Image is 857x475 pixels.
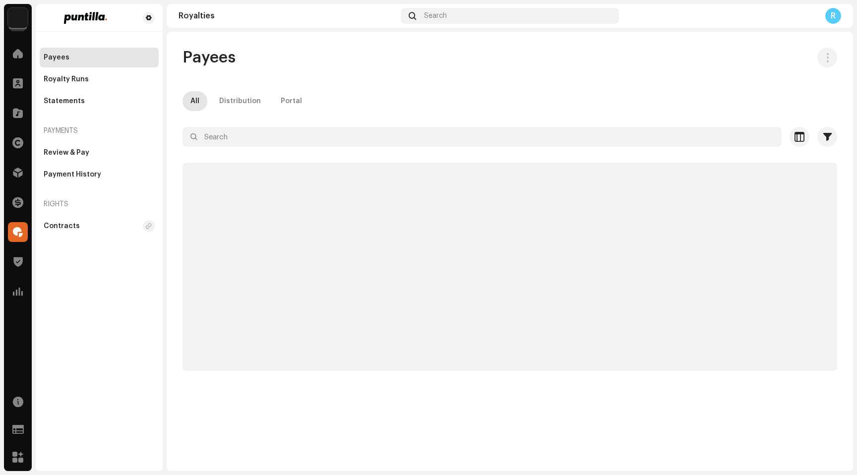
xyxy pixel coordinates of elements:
[44,12,127,24] img: ab20ecfe-453d-47a5-a348-3d69a980e46a
[40,143,159,163] re-m-nav-item: Review & Pay
[40,48,159,67] re-m-nav-item: Payees
[44,222,80,230] div: Contracts
[40,192,159,216] re-a-nav-header: Rights
[44,171,101,178] div: Payment History
[8,8,28,28] img: a6437e74-8c8e-4f74-a1ce-131745af0155
[183,127,782,147] input: Search
[183,48,236,67] span: Payees
[825,8,841,24] div: R
[44,97,85,105] div: Statements
[179,12,397,20] div: Royalties
[40,91,159,111] re-m-nav-item: Statements
[44,54,69,61] div: Payees
[44,149,89,157] div: Review & Pay
[40,165,159,184] re-m-nav-item: Payment History
[281,91,302,111] div: Portal
[40,119,159,143] re-a-nav-header: Payments
[40,69,159,89] re-m-nav-item: Royalty Runs
[424,12,447,20] span: Search
[44,75,89,83] div: Royalty Runs
[190,91,199,111] div: All
[219,91,261,111] div: Distribution
[40,216,159,236] re-m-nav-item: Contracts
